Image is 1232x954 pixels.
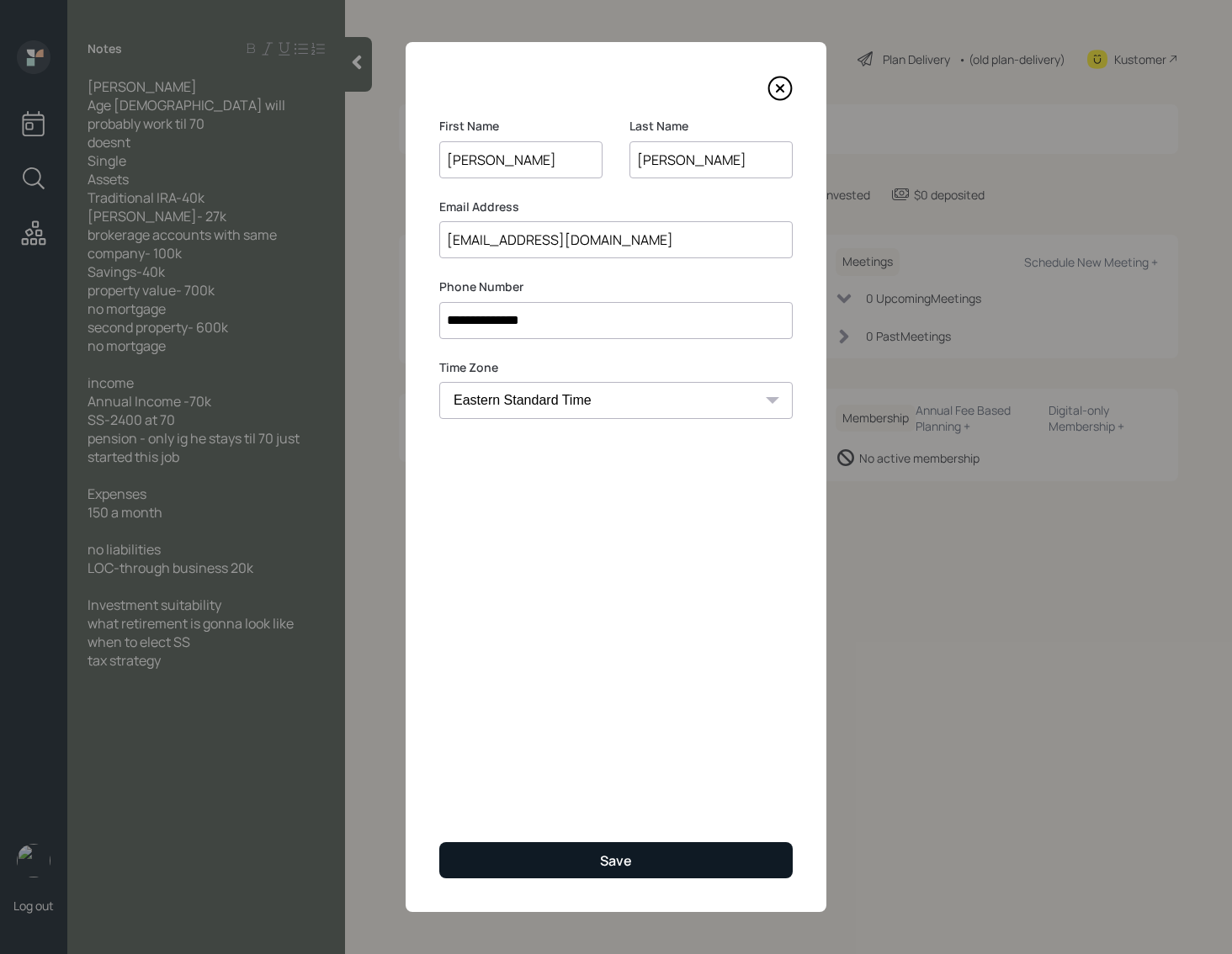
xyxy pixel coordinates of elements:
[600,851,632,870] div: Save
[629,118,793,135] label: Last Name
[439,842,793,878] button: Save
[439,359,793,376] label: Time Zone
[439,278,793,295] label: Phone Number
[439,118,603,135] label: First Name
[439,199,793,215] label: Email Address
